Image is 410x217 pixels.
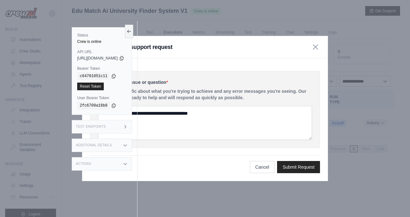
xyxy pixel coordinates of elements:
[77,56,118,61] span: [URL][DOMAIN_NAME]
[98,88,312,101] p: Please be specific about what you're trying to achieve and any error messages you're seeing. Our ...
[76,162,91,166] h3: Actions
[105,43,172,52] h3: Submit a support request
[77,95,127,100] label: User Bearer Token
[277,161,320,173] button: Submit Request
[250,161,275,173] button: Cancel
[77,83,104,90] a: Reset Token
[77,66,127,71] label: Bearer Token
[76,143,112,147] h3: Additional Details
[77,72,110,80] code: c64701051c11
[77,39,127,44] div: Crew is online
[76,125,106,129] h3: Test Endpoints
[77,102,110,109] code: 2fc6709a18b8
[77,33,127,38] label: Status
[98,79,312,85] label: Describe your issue or question
[77,49,127,54] label: API URL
